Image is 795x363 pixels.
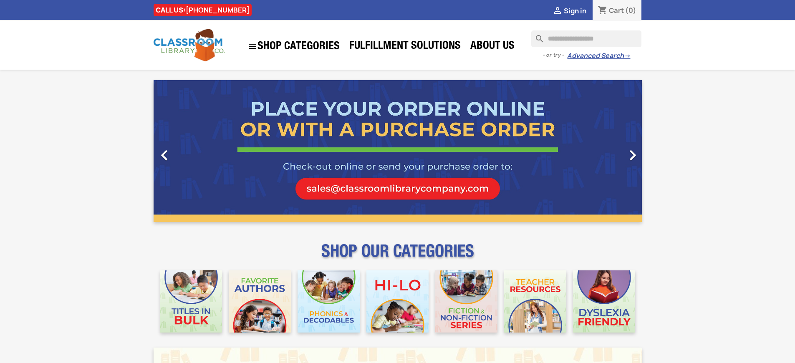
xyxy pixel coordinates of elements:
img: CLC_Dyslexia_Mobile.jpg [573,270,635,333]
a: About Us [466,38,519,55]
img: CLC_Phonics_And_Decodables_Mobile.jpg [298,270,360,333]
i: search [531,30,541,40]
a:  Sign in [553,6,586,15]
a: Fulfillment Solutions [345,38,465,55]
img: CLC_Bulk_Mobile.jpg [160,270,222,333]
img: CLC_HiLo_Mobile.jpg [366,270,429,333]
i:  [553,6,563,16]
a: [PHONE_NUMBER] [186,5,250,15]
i:  [247,41,257,51]
span: Cart [609,6,624,15]
p: SHOP OUR CATEGORIES [154,249,642,264]
span: - or try - [543,51,567,59]
a: Previous [154,80,227,222]
a: SHOP CATEGORIES [243,37,344,55]
i:  [154,145,175,166]
img: Classroom Library Company [154,29,225,61]
span: (0) [625,6,636,15]
img: CLC_Fiction_Nonfiction_Mobile.jpg [435,270,497,333]
span: → [624,52,630,60]
i: shopping_cart [598,6,608,16]
ul: Carousel container [154,80,642,222]
a: Advanced Search→ [567,52,630,60]
span: Sign in [564,6,586,15]
img: CLC_Favorite_Authors_Mobile.jpg [229,270,291,333]
a: Next [568,80,642,222]
div: CALL US: [154,4,252,16]
i:  [622,145,643,166]
input: Search [531,30,641,47]
img: CLC_Teacher_Resources_Mobile.jpg [504,270,566,333]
